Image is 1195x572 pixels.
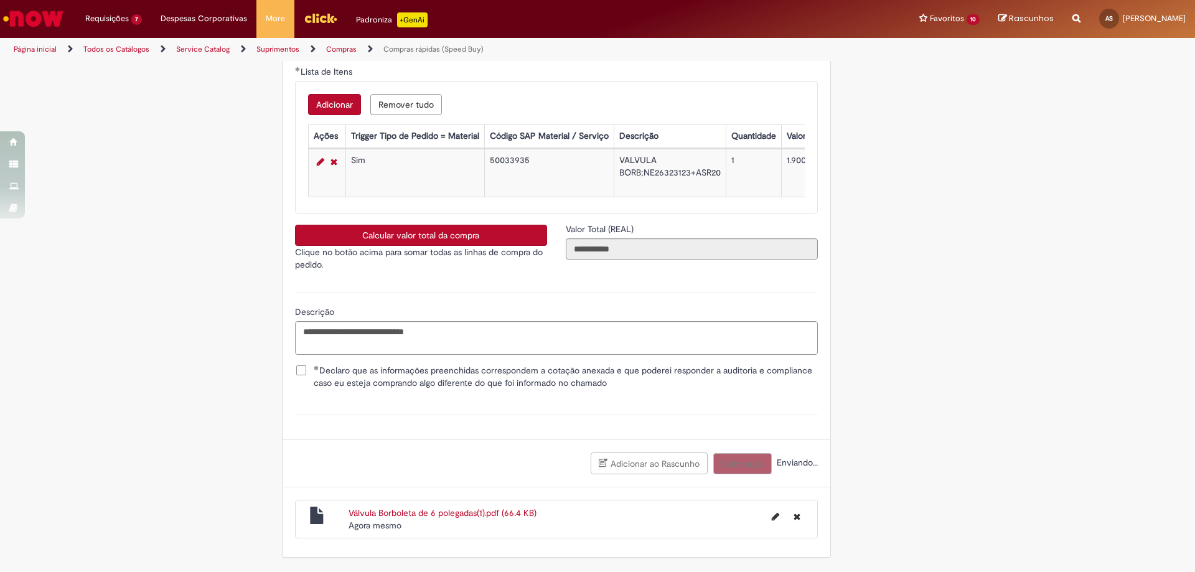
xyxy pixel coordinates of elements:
[161,12,247,25] span: Despesas Corporativas
[295,321,818,355] textarea: Descrição
[9,38,787,61] ul: Trilhas de página
[304,9,337,27] img: click_logo_yellow_360x200.png
[295,306,337,317] span: Descrição
[295,246,547,271] p: Clique no botão acima para somar todas as linhas de compra do pedido.
[176,44,230,54] a: Service Catalog
[349,507,537,518] a: Válvula Borboleta de 6 polegadas(1).pdf (66.4 KB)
[327,154,340,169] a: Remover linha 1
[314,365,319,370] span: Obrigatório Preenchido
[266,12,285,25] span: More
[566,223,636,235] label: Somente leitura - Valor Total (REAL)
[345,149,484,197] td: Sim
[774,457,818,468] span: Enviando...
[566,238,818,260] input: Valor Total (REAL)
[326,44,357,54] a: Compras
[131,14,142,25] span: 7
[998,13,1054,25] a: Rascunhos
[256,44,299,54] a: Suprimentos
[614,125,726,148] th: Descrição
[786,507,808,527] button: Excluir Válvula Borboleta de 6 polegadas(1).pdf
[14,44,57,54] a: Página inicial
[349,520,401,531] span: Agora mesmo
[967,14,980,25] span: 10
[356,12,428,27] div: Padroniza
[83,44,149,54] a: Todos os Catálogos
[484,149,614,197] td: 50033935
[345,125,484,148] th: Trigger Tipo de Pedido = Material
[781,125,844,148] th: Valor Unitário
[1,6,65,31] img: ServiceNow
[1123,13,1186,24] span: [PERSON_NAME]
[314,364,818,389] span: Declaro que as informações preenchidas correspondem a cotação anexada e que poderei responder a a...
[383,44,484,54] a: Compras rápidas (Speed Buy)
[484,125,614,148] th: Código SAP Material / Serviço
[726,125,781,148] th: Quantidade
[308,94,361,115] button: Adicionar uma linha para Lista de Itens
[85,12,129,25] span: Requisições
[301,66,355,77] span: Lista de Itens
[397,12,428,27] p: +GenAi
[314,154,327,169] a: Editar Linha 1
[614,149,726,197] td: VALVULA BORB;NE26323123+ASR20
[781,149,844,197] td: 1.900,00
[1009,12,1054,24] span: Rascunhos
[349,520,401,531] time: 30/09/2025 14:32:59
[370,94,442,115] button: Remover todas as linhas de Lista de Itens
[930,12,964,25] span: Favoritos
[764,507,787,527] button: Editar nome de arquivo Válvula Borboleta de 6 polegadas(1).pdf
[726,149,781,197] td: 1
[1105,14,1113,22] span: AS
[308,125,345,148] th: Ações
[295,67,301,72] span: Obrigatório Preenchido
[295,225,547,246] button: Calcular valor total da compra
